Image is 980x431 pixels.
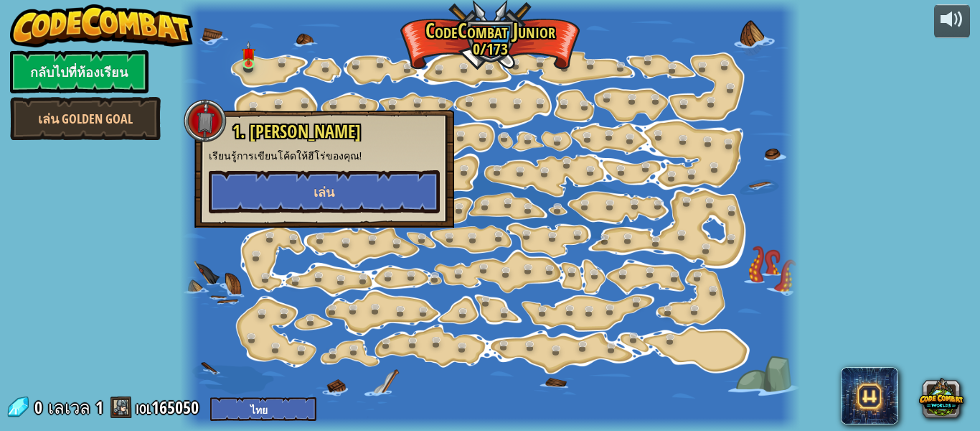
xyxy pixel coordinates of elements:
[10,97,161,140] a: เล่น Golden Goal
[209,170,440,213] button: เล่น
[10,50,149,93] a: กลับไปที่ห้องเรียน
[232,119,361,144] span: 1. [PERSON_NAME]
[136,396,203,419] a: iol165050
[10,4,194,47] img: CodeCombat - Learn how to code by playing a game
[314,183,334,201] span: เล่น
[48,396,90,420] span: เลเวล
[242,41,255,65] img: level-banner-unstarted.png
[34,396,47,419] span: 0
[934,4,970,38] button: ปรับระดับเสียง
[209,149,440,163] p: เรียนรู้การเขียนโค้ดให้ฮีโร่ของคุณ!
[95,396,103,419] span: 1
